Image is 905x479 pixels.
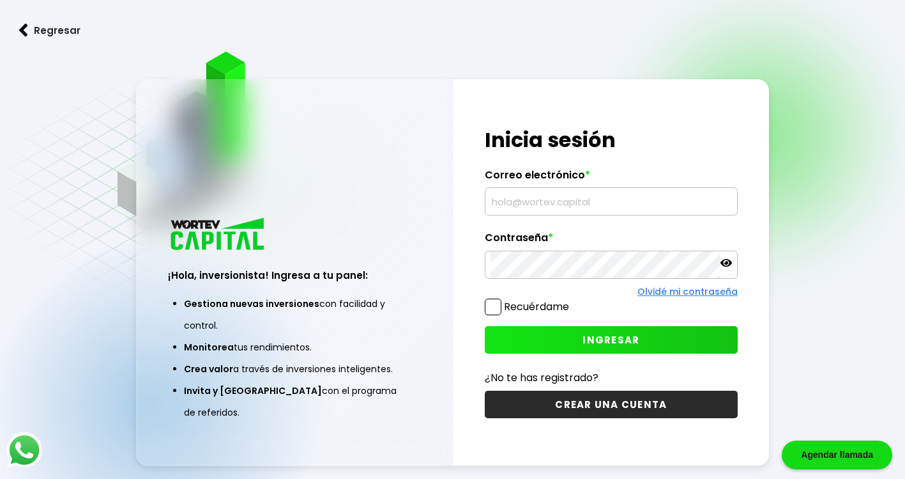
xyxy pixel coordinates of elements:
[184,363,233,375] span: Crea valor
[485,370,738,386] p: ¿No te has registrado?
[485,370,738,418] a: ¿No te has registrado?CREAR UNA CUENTA
[485,125,738,155] h1: Inicia sesión
[504,299,569,314] label: Recuérdame
[168,268,421,283] h3: ¡Hola, inversionista! Ingresa a tu panel:
[491,188,732,215] input: hola@wortev.capital
[485,232,738,251] label: Contraseña
[184,358,405,380] li: a través de inversiones inteligentes.
[184,297,319,310] span: Gestiona nuevas inversiones
[485,169,738,188] label: Correo electrónico
[485,326,738,354] button: INGRESAR
[184,341,234,354] span: Monitorea
[184,293,405,336] li: con facilidad y control.
[19,24,28,37] img: flecha izquierda
[6,432,42,468] img: logos_whatsapp-icon.242b2217.svg
[637,285,738,298] a: Olvidé mi contraseña
[168,216,269,254] img: logo_wortev_capital
[184,384,322,397] span: Invita y [GEOGRAPHIC_DATA]
[485,391,738,418] button: CREAR UNA CUENTA
[184,336,405,358] li: tus rendimientos.
[582,333,639,347] span: INGRESAR
[184,380,405,423] li: con el programa de referidos.
[782,441,892,469] div: Agendar llamada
